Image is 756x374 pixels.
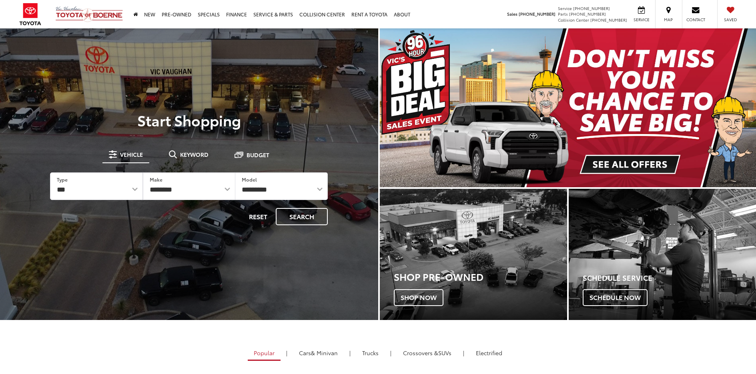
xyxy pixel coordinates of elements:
[180,152,209,157] span: Keyword
[57,176,68,183] label: Type
[632,17,650,22] span: Service
[34,112,345,128] p: Start Shopping
[519,11,555,17] span: [PHONE_NUMBER]
[120,152,143,157] span: Vehicle
[293,346,344,360] a: Cars
[394,289,443,306] span: Shop Now
[660,17,677,22] span: Map
[722,17,739,22] span: Saved
[569,189,756,320] div: Toyota
[242,208,274,225] button: Reset
[590,17,627,23] span: [PHONE_NUMBER]
[573,5,610,11] span: [PHONE_NUMBER]
[558,17,589,23] span: Collision Center
[403,349,438,357] span: Crossovers &
[150,176,162,183] label: Make
[311,349,338,357] span: & Minivan
[558,11,568,17] span: Parts
[380,189,567,320] a: Shop Pre-Owned Shop Now
[583,289,648,306] span: Schedule Now
[461,349,466,357] li: |
[394,271,567,282] h3: Shop Pre-Owned
[356,346,385,360] a: Trucks
[276,208,328,225] button: Search
[569,189,756,320] a: Schedule Service Schedule Now
[470,346,508,360] a: Electrified
[583,274,756,282] h4: Schedule Service
[507,11,517,17] span: Sales
[247,152,269,158] span: Budget
[55,6,123,22] img: Vic Vaughan Toyota of Boerne
[347,349,353,357] li: |
[284,349,289,357] li: |
[248,346,281,361] a: Popular
[388,349,393,357] li: |
[380,189,567,320] div: Toyota
[569,11,606,17] span: [PHONE_NUMBER]
[558,5,572,11] span: Service
[242,176,257,183] label: Model
[686,17,705,22] span: Contact
[397,346,457,360] a: SUVs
